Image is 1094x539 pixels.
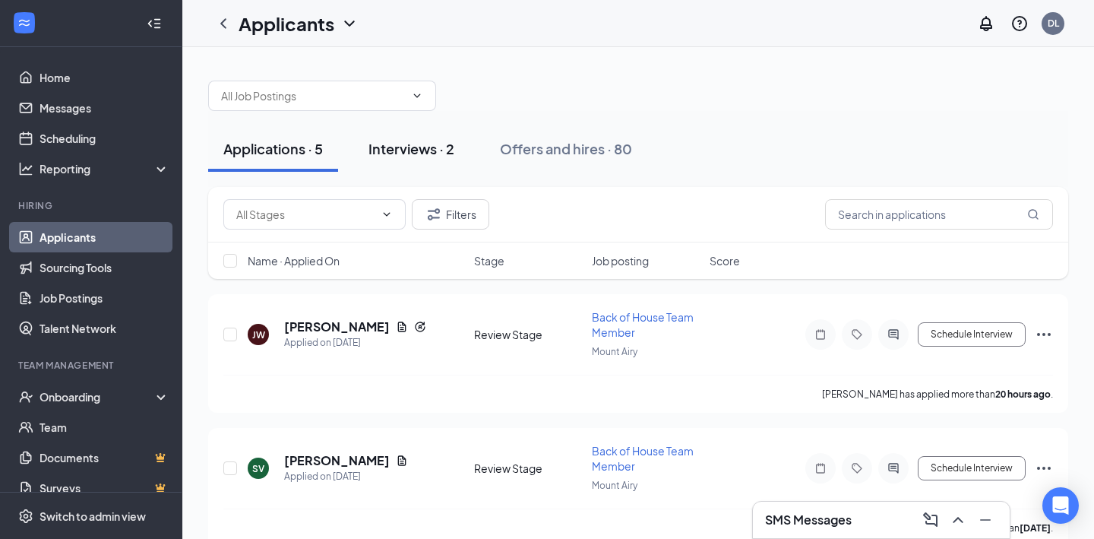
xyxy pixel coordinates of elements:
div: Applied on [DATE] [284,335,426,350]
svg: Settings [18,509,33,524]
input: Search in applications [825,199,1053,230]
svg: Note [811,462,830,474]
svg: ChevronDown [411,90,423,102]
svg: Notifications [977,14,995,33]
a: Talent Network [40,313,169,344]
input: All Job Postings [221,87,405,104]
span: Job posting [592,253,649,268]
svg: MagnifyingGlass [1027,208,1039,220]
h3: SMS Messages [765,512,852,528]
span: Stage [474,253,504,268]
svg: Analysis [18,161,33,176]
div: Offers and hires · 80 [500,139,632,158]
h5: [PERSON_NAME] [284,452,390,469]
svg: Filter [425,205,443,224]
h1: Applicants [239,11,334,36]
div: Switch to admin view [40,509,146,524]
button: ComposeMessage [919,508,943,532]
svg: WorkstreamLogo [17,15,32,30]
span: Back of House Team Member [592,310,694,339]
div: Review Stage [474,461,583,476]
button: ChevronUp [946,508,970,532]
svg: Collapse [147,16,162,31]
div: Review Stage [474,327,583,342]
div: Applications · 5 [223,139,323,158]
svg: UserCheck [18,389,33,404]
span: Name · Applied On [248,253,340,268]
a: Sourcing Tools [40,252,169,283]
span: Mount Airy [592,480,637,491]
svg: ChevronLeft [214,14,232,33]
svg: Ellipses [1035,325,1053,344]
button: Schedule Interview [918,322,1026,347]
span: Score [710,253,740,268]
svg: Tag [848,462,866,474]
div: Reporting [40,161,170,176]
svg: Document [396,321,408,333]
p: [PERSON_NAME] has applied more than . [822,388,1053,401]
h5: [PERSON_NAME] [284,319,390,335]
svg: QuestionInfo [1010,14,1029,33]
a: Home [40,62,169,93]
button: Schedule Interview [918,456,1026,480]
a: Job Postings [40,283,169,313]
svg: ActiveChat [884,462,903,474]
button: Filter Filters [412,199,489,230]
a: Messages [40,93,169,123]
a: Scheduling [40,123,169,154]
button: Minimize [973,508,998,532]
svg: Minimize [976,511,994,529]
svg: Ellipses [1035,459,1053,477]
div: Team Management [18,359,166,372]
div: Hiring [18,199,166,212]
a: Team [40,412,169,442]
svg: Tag [848,328,866,341]
svg: ChevronDown [381,208,393,220]
a: Applicants [40,222,169,252]
div: SV [252,462,264,475]
svg: ChevronUp [949,511,967,529]
div: Open Intercom Messenger [1042,487,1079,524]
span: Mount Airy [592,346,637,357]
svg: ActiveChat [884,328,903,341]
div: JW [252,328,265,341]
svg: Reapply [414,321,426,333]
span: Back of House Team Member [592,444,694,473]
svg: ComposeMessage [922,511,940,529]
svg: ChevronDown [340,14,359,33]
div: Interviews · 2 [368,139,454,158]
a: DocumentsCrown [40,442,169,473]
a: SurveysCrown [40,473,169,503]
b: 20 hours ago [995,388,1051,400]
svg: Document [396,455,408,467]
input: All Stages [236,206,375,223]
b: [DATE] [1020,522,1051,534]
svg: Note [811,328,830,341]
div: Applied on [DATE] [284,469,408,484]
div: DL [1048,17,1059,30]
div: Onboarding [40,389,157,404]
